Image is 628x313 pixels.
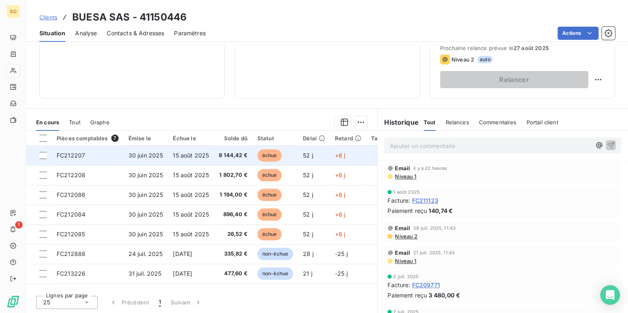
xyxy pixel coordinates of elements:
[440,71,588,88] button: Relancer
[445,119,469,126] span: Relances
[395,165,410,171] span: Email
[429,206,453,215] span: 140,74 €
[303,231,313,238] span: 52 j
[57,191,85,198] span: FC212086
[303,211,313,218] span: 52 j
[413,250,455,255] span: 21 juil. 2025, 11:43
[219,191,248,199] span: 1 194,00 €
[173,191,209,198] span: 15 août 2025
[57,135,119,142] div: Pièces comptables
[393,274,419,279] span: 2 juil. 2025
[335,135,361,142] div: Retard
[387,206,427,215] span: Paiement reçu
[219,135,248,142] div: Solde dû
[452,56,474,63] span: Niveau 2
[412,281,440,289] span: FC209771
[36,119,59,126] span: En cours
[395,225,410,231] span: Email
[7,5,20,18] div: SO
[257,169,282,181] span: échue
[257,135,293,142] div: Statut
[39,13,57,21] a: Clients
[159,298,161,306] span: 1
[219,270,248,278] span: 477,60 €
[393,190,420,194] span: 1 août 2025
[257,248,293,260] span: non-échue
[257,267,293,280] span: non-échue
[479,119,516,126] span: Commentaires
[173,231,209,238] span: 15 août 2025
[303,152,313,159] span: 52 j
[303,171,313,178] span: 52 j
[477,56,493,63] span: auto
[303,250,314,257] span: 28 j
[72,10,187,25] h3: BUESA SAS - 41150446
[526,119,558,126] span: Portail client
[335,231,346,238] span: +6 j
[107,29,164,37] span: Contacts & Adresses
[335,152,346,159] span: +6 j
[219,151,248,160] span: 8 144,42 €
[128,211,163,218] span: 30 juin 2025
[412,196,438,205] span: FC211123
[173,211,209,218] span: 15 août 2025
[394,173,416,180] span: Niveau 1
[174,29,206,37] span: Paramètres
[387,281,410,289] span: Facture :
[90,119,110,126] span: Graphe
[219,250,248,258] span: 335,82 €
[75,29,97,37] span: Analyse
[335,171,346,178] span: +6 j
[173,270,192,277] span: [DATE]
[128,191,163,198] span: 30 juin 2025
[173,171,209,178] span: 15 août 2025
[15,221,23,228] span: 1
[257,208,282,221] span: échue
[394,233,417,240] span: Niveau 2
[7,295,20,308] img: Logo LeanPay
[335,270,348,277] span: -25 j
[257,189,282,201] span: échue
[111,135,119,142] span: 7
[128,231,163,238] span: 30 juin 2025
[303,270,312,277] span: 21 j
[69,119,80,126] span: Tout
[387,291,427,299] span: Paiement reçu
[335,211,346,218] span: +6 j
[557,27,598,40] button: Actions
[387,196,410,205] span: Facture :
[513,45,549,51] span: 27 août 2025
[166,294,207,311] button: Suivant
[128,270,162,277] span: 31 juil. 2025
[219,171,248,179] span: 1 802,70 €
[57,270,85,277] span: FC213226
[394,258,416,264] span: Niveau 1
[378,117,419,127] h6: Historique
[128,250,163,257] span: 24 juil. 2025
[128,152,163,159] span: 30 juin 2025
[424,119,436,126] span: Tout
[43,298,50,306] span: 25
[371,135,411,142] div: Tag relance
[219,210,248,219] span: 896,40 €
[303,135,325,142] div: Délai
[57,250,85,257] span: FC212888
[257,149,282,162] span: échue
[600,285,620,305] div: Open Intercom Messenger
[335,191,346,198] span: +6 j
[57,211,85,218] span: FC212084
[104,294,154,311] button: Précédent
[39,14,57,21] span: Clients
[57,171,85,178] span: FC212208
[128,135,163,142] div: Émise le
[413,226,456,231] span: 28 juil. 2025, 11:43
[173,250,192,257] span: [DATE]
[413,166,447,171] span: il y a 22 heures
[173,152,209,159] span: 15 août 2025
[257,228,282,240] span: échue
[39,29,65,37] span: Situation
[57,152,85,159] span: FC212207
[440,45,605,51] span: Prochaine relance prévue le
[303,191,313,198] span: 52 j
[219,230,248,238] span: 26,52 €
